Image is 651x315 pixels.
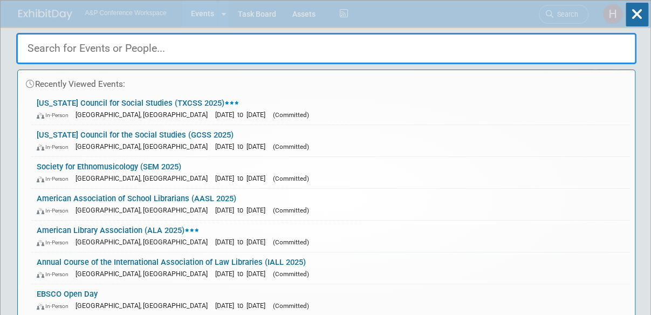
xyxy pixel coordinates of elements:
[76,238,213,246] span: [GEOGRAPHIC_DATA], [GEOGRAPHIC_DATA]
[273,143,309,150] span: (Committed)
[215,174,271,182] span: [DATE] to [DATE]
[31,252,629,284] a: Annual Course of the International Association of Law Libraries (IALL 2025) In-Person [GEOGRAPHIC...
[273,302,309,310] span: (Committed)
[37,239,73,246] span: In-Person
[215,302,271,310] span: [DATE] to [DATE]
[273,207,309,214] span: (Committed)
[16,33,636,64] input: Search for Events or People...
[37,143,73,150] span: In-Person
[273,238,309,246] span: (Committed)
[76,302,213,310] span: [GEOGRAPHIC_DATA], [GEOGRAPHIC_DATA]
[31,125,629,156] a: [US_STATE] Council for the Social Studies (GCSS 2025) In-Person [GEOGRAPHIC_DATA], [GEOGRAPHIC_DA...
[31,189,629,220] a: American Association of School Librarians (AASL 2025) In-Person [GEOGRAPHIC_DATA], [GEOGRAPHIC_DA...
[31,157,629,188] a: Society for Ethnomusicology (SEM 2025) In-Person [GEOGRAPHIC_DATA], [GEOGRAPHIC_DATA] [DATE] to [...
[37,271,73,278] span: In-Person
[37,303,73,310] span: In-Person
[273,175,309,182] span: (Committed)
[23,70,629,93] div: Recently Viewed Events:
[215,206,271,214] span: [DATE] to [DATE]
[37,112,73,119] span: In-Person
[76,270,213,278] span: [GEOGRAPHIC_DATA], [GEOGRAPHIC_DATA]
[31,221,629,252] a: American Library Association (ALA 2025) In-Person [GEOGRAPHIC_DATA], [GEOGRAPHIC_DATA] [DATE] to ...
[273,270,309,278] span: (Committed)
[31,93,629,125] a: [US_STATE] Council for Social Studies (TXCSS 2025) In-Person [GEOGRAPHIC_DATA], [GEOGRAPHIC_DATA]...
[215,142,271,150] span: [DATE] to [DATE]
[273,111,309,119] span: (Committed)
[215,111,271,119] span: [DATE] to [DATE]
[76,111,213,119] span: [GEOGRAPHIC_DATA], [GEOGRAPHIC_DATA]
[76,174,213,182] span: [GEOGRAPHIC_DATA], [GEOGRAPHIC_DATA]
[215,270,271,278] span: [DATE] to [DATE]
[215,238,271,246] span: [DATE] to [DATE]
[37,175,73,182] span: In-Person
[37,207,73,214] span: In-Person
[76,206,213,214] span: [GEOGRAPHIC_DATA], [GEOGRAPHIC_DATA]
[76,142,213,150] span: [GEOGRAPHIC_DATA], [GEOGRAPHIC_DATA]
